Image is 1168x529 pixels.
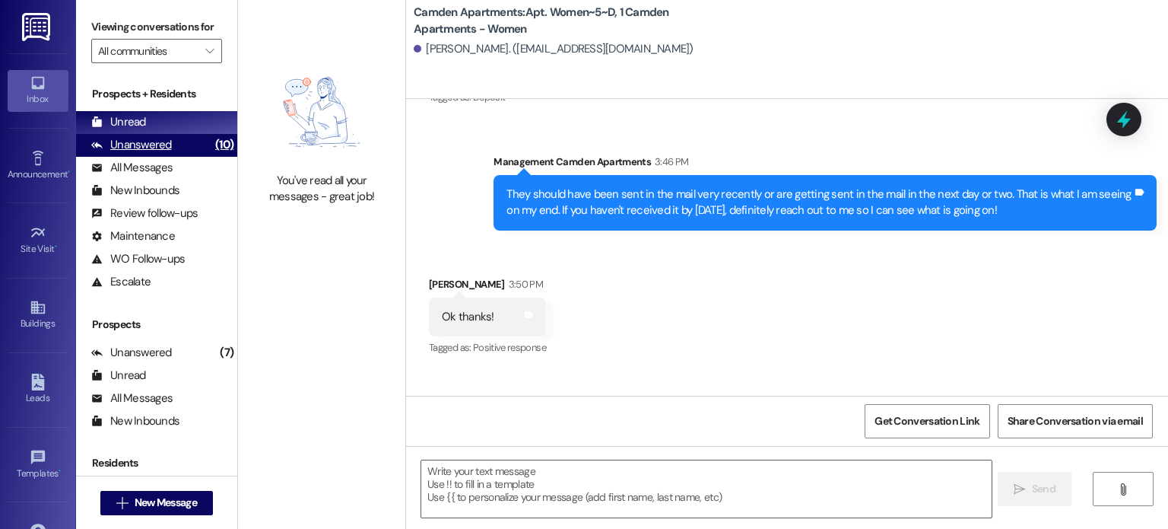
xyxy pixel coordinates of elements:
div: You've read all your messages - great job! [255,173,389,206]
div: Maintenance [91,228,175,244]
div: WO Follow-ups [91,251,185,267]
b: Camden Apartments: Apt. Women~5~D, 1 Camden Apartments - Women [414,5,718,37]
span: Deposit [473,91,505,104]
div: New Inbounds [91,413,179,429]
i:  [1117,483,1128,496]
div: Unanswered [91,137,172,153]
input: All communities [98,39,198,63]
div: Escalate [91,274,151,290]
span: Positive response [473,341,546,354]
label: Viewing conversations for [91,15,222,39]
button: New Message [100,491,213,515]
div: Management Camden Apartments [494,154,1157,175]
a: Leads [8,369,68,410]
div: All Messages [91,390,173,406]
img: ResiDesk Logo [22,13,53,41]
span: • [59,466,61,476]
img: empty-state [255,59,389,165]
a: Templates • [8,445,68,486]
div: Unread [91,368,146,384]
div: Tagged as: [429,336,546,359]
a: Buildings [8,295,68,336]
div: 3:46 PM [651,154,688,170]
div: Unread [91,114,146,130]
div: Unanswered [91,345,172,361]
i:  [1014,483,1025,496]
span: Send [1032,481,1055,497]
span: Get Conversation Link [874,413,979,429]
div: Ok thanks! [442,309,494,325]
a: Site Visit • [8,220,68,261]
div: New Inbounds [91,183,179,199]
div: (7) [216,341,237,365]
div: They should have been sent in the mail very recently or are getting sent in the mail in the next ... [506,186,1132,219]
i:  [205,45,214,57]
button: Get Conversation Link [865,404,989,438]
div: [PERSON_NAME] [429,276,546,298]
div: Residents [76,455,237,471]
span: New Message [135,495,197,511]
span: • [55,241,57,252]
a: Inbox [8,70,68,111]
div: Prospects + Residents [76,86,237,102]
span: Share Conversation via email [1008,413,1143,429]
div: (10) [211,133,237,157]
div: Review follow-ups [91,206,198,221]
div: 3:50 PM [505,276,543,292]
div: All Messages [91,160,173,176]
i:  [116,497,128,509]
button: Share Conversation via email [998,404,1153,438]
div: Prospects [76,317,237,333]
button: Send [998,472,1071,506]
div: [PERSON_NAME]. ([EMAIL_ADDRESS][DOMAIN_NAME]) [414,41,693,57]
span: • [68,167,70,177]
